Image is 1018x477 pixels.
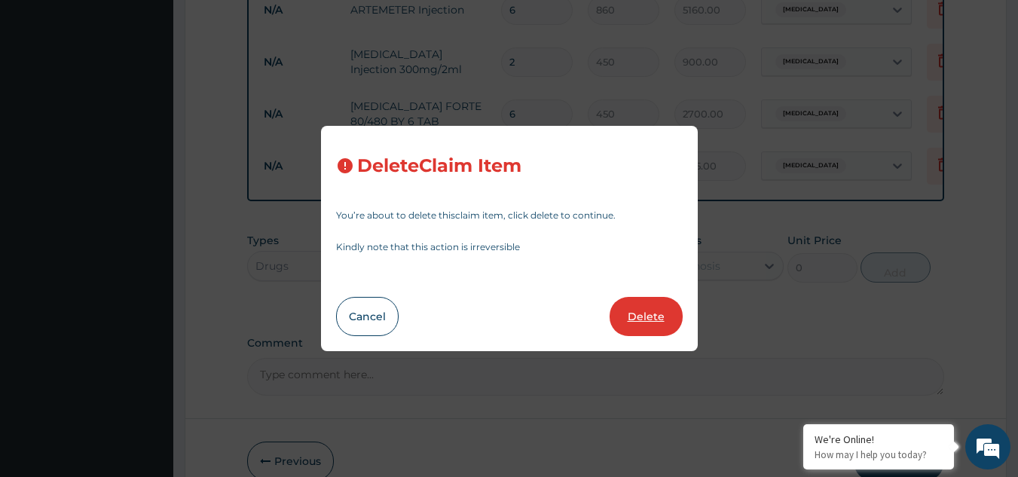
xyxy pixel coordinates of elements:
img: d_794563401_company_1708531726252_794563401 [28,75,61,113]
button: Cancel [336,297,399,336]
textarea: Type your message and hit 'Enter' [8,317,287,370]
p: How may I help you today? [815,448,943,461]
p: Kindly note that this action is irreversible [336,243,683,252]
p: You’re about to delete this claim item , click delete to continue. [336,211,683,220]
button: Delete [610,297,683,336]
h3: Delete Claim Item [357,156,521,176]
div: Minimize live chat window [247,8,283,44]
span: We're online! [87,142,208,295]
div: Chat with us now [78,84,253,104]
div: We're Online! [815,433,943,446]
